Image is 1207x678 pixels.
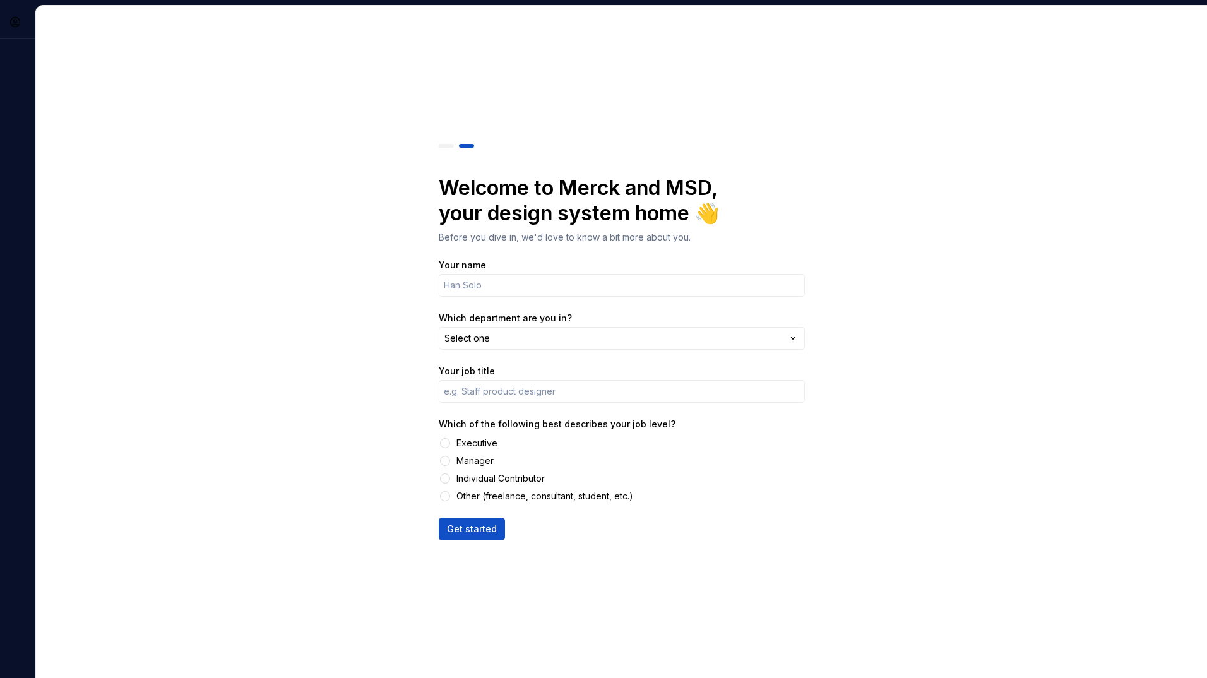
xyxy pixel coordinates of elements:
div: Individual Contributor [456,472,545,485]
div: Manager [456,455,494,467]
div: Before you dive in, we'd love to know a bit more about you. [439,231,805,244]
label: Which department are you in? [439,312,572,324]
label: Your job title [439,365,495,378]
div: Other (freelance, consultant, student, etc.) [456,490,633,503]
input: Han Solo [439,274,805,297]
span: Get started [447,523,497,535]
button: Get started [439,518,505,540]
div: Welcome to Merck and MSD, your design system home 👋 [439,175,730,226]
div: Executive [456,437,497,449]
label: Your name [439,259,486,271]
input: e.g. Staff product designer [439,380,805,403]
label: Which of the following best describes your job level? [439,418,675,431]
